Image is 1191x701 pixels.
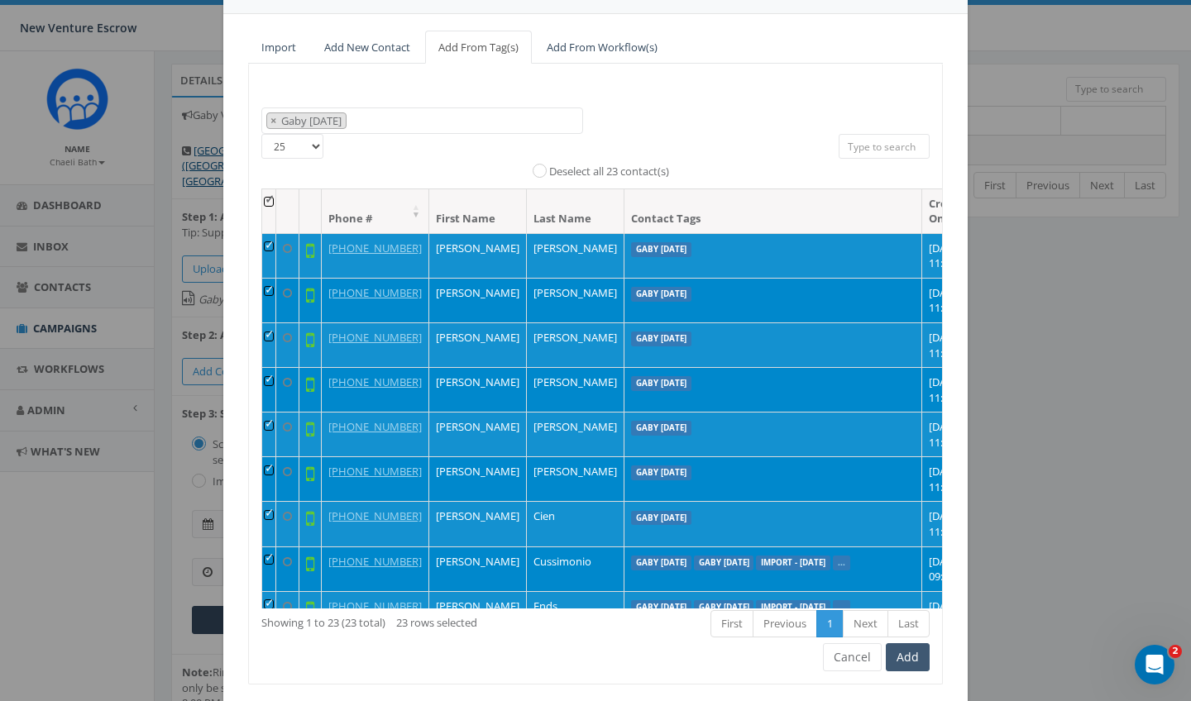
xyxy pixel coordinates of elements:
a: [PHONE_NUMBER] [328,598,422,613]
span: 23 rows selected [396,615,477,630]
label: Gaby [DATE] [631,511,691,526]
th: Phone #: activate to sort column ascending [322,189,429,233]
li: Gaby Sept 8 2025 [266,112,347,130]
td: Ends [527,591,624,636]
td: [PERSON_NAME] [429,591,527,636]
td: [PERSON_NAME] [429,322,527,367]
td: [DATE] 11:48 AM [922,456,994,501]
label: Import - [DATE] [756,600,830,615]
div: Showing 1 to 23 (23 total) [261,608,525,631]
td: [PERSON_NAME] [527,367,624,412]
td: [PERSON_NAME] [527,278,624,322]
a: ... [838,602,845,613]
td: [DATE] 11:48 AM [922,367,994,412]
th: Created On: activate to sort column ascending [922,189,994,233]
th: First Name [429,189,527,233]
td: [PERSON_NAME] [429,278,527,322]
td: [PERSON_NAME] [527,456,624,501]
input: Type to search [839,134,930,159]
td: [PERSON_NAME] [429,546,527,591]
button: Add [886,643,930,671]
a: Import [248,31,309,64]
button: Remove item [267,113,280,129]
label: Gaby [DATE] [694,556,754,570]
label: Gaby [DATE] [631,600,691,615]
iframe: Intercom live chat [1135,645,1174,684]
a: First [710,610,753,637]
th: Last Name [527,189,624,233]
a: ... [838,557,845,568]
label: Gaby [DATE] [631,556,691,570]
a: [PHONE_NUMBER] [328,508,422,523]
label: Gaby [DATE] [631,465,691,480]
label: Gaby [DATE] [631,421,691,436]
label: Gaby [DATE] [631,331,691,346]
a: 1 [816,610,844,637]
td: [DATE] 11:51 AM [922,278,994,322]
td: [PERSON_NAME] [429,412,527,456]
textarea: Search [351,114,359,129]
td: [DATE] 11:53 AM [922,233,994,278]
td: [PERSON_NAME] [527,322,624,367]
a: Last [887,610,930,637]
a: Add From Workflow(s) [533,31,671,64]
td: [DATE] 10:14 AM [922,591,994,636]
td: [PERSON_NAME] [429,456,527,501]
span: Gaby [DATE] [280,113,346,128]
label: Gaby [DATE] [694,600,754,615]
td: [DATE] 09:43 AM [922,546,994,591]
td: [PERSON_NAME] [429,367,527,412]
a: [PHONE_NUMBER] [328,554,422,569]
td: Cien [527,501,624,546]
td: Cussimonio [527,546,624,591]
td: [DATE] 11:48 AM [922,412,994,456]
a: [PHONE_NUMBER] [328,285,422,300]
a: Previous [753,610,817,637]
span: × [270,113,276,128]
td: [PERSON_NAME] [429,501,527,546]
a: [PHONE_NUMBER] [328,419,422,434]
label: Gaby [DATE] [631,376,691,391]
span: 2 [1169,645,1182,658]
a: [PHONE_NUMBER] [328,464,422,479]
a: [PHONE_NUMBER] [328,374,422,389]
td: [PERSON_NAME] [527,233,624,278]
label: Gaby [DATE] [631,242,691,257]
td: [DATE] 11:51 AM [922,322,994,367]
a: Add From Tag(s) [425,31,532,64]
th: Contact Tags [624,189,922,233]
label: Gaby [DATE] [631,287,691,302]
label: Import - [DATE] [756,556,830,570]
a: [PHONE_NUMBER] [328,330,422,345]
button: Cancel [823,643,882,671]
a: Add New Contact [311,31,423,64]
a: Next [843,610,888,637]
td: [PERSON_NAME] [527,412,624,456]
label: Deselect all 23 contact(s) [549,164,669,180]
td: [DATE] 11:48 AM [922,501,994,546]
td: [PERSON_NAME] [429,233,527,278]
a: [PHONE_NUMBER] [328,241,422,255]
